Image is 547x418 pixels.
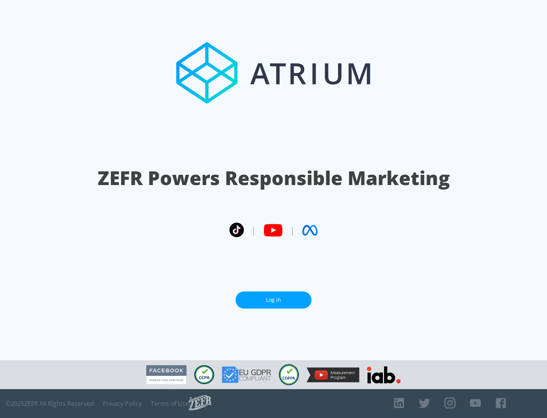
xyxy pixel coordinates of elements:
a: Privacy Policy [103,400,142,407]
img: YouTube Measurement Program [307,367,359,382]
h1: ZEFR Powers Responsible Marketing [98,165,450,191]
img: IAB [367,366,401,383]
span: | [251,225,256,236]
span: © 2025 ZEFR All Rights Reserved [6,400,94,407]
img: Facebook Marketing Partner [146,365,187,385]
span: | [290,225,295,236]
img: COPPA Compliant [279,364,299,385]
img: GDPR Compliant [222,366,271,383]
a: Terms of Use [151,400,189,407]
a: Log In [236,291,311,309]
img: CCPA Compliant [194,365,214,384]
